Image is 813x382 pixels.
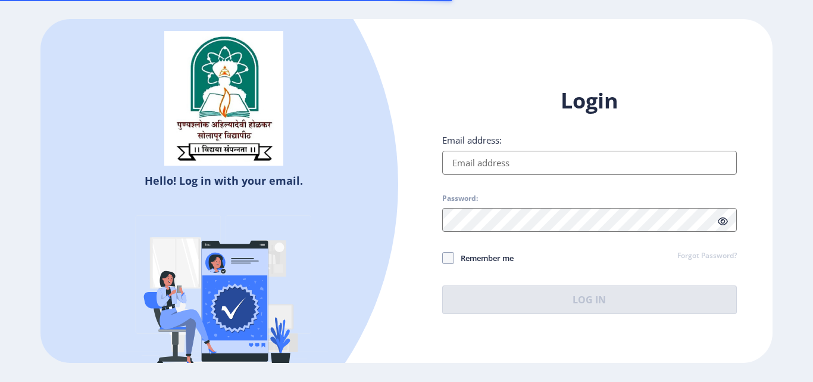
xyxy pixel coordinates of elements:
span: Remember me [454,251,514,265]
label: Email address: [442,134,502,146]
a: Forgot Password? [677,251,737,262]
label: Password: [442,194,478,203]
h1: Login [442,86,737,115]
input: Email address [442,151,737,175]
button: Log In [442,285,737,314]
img: sulogo.png [164,31,283,166]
